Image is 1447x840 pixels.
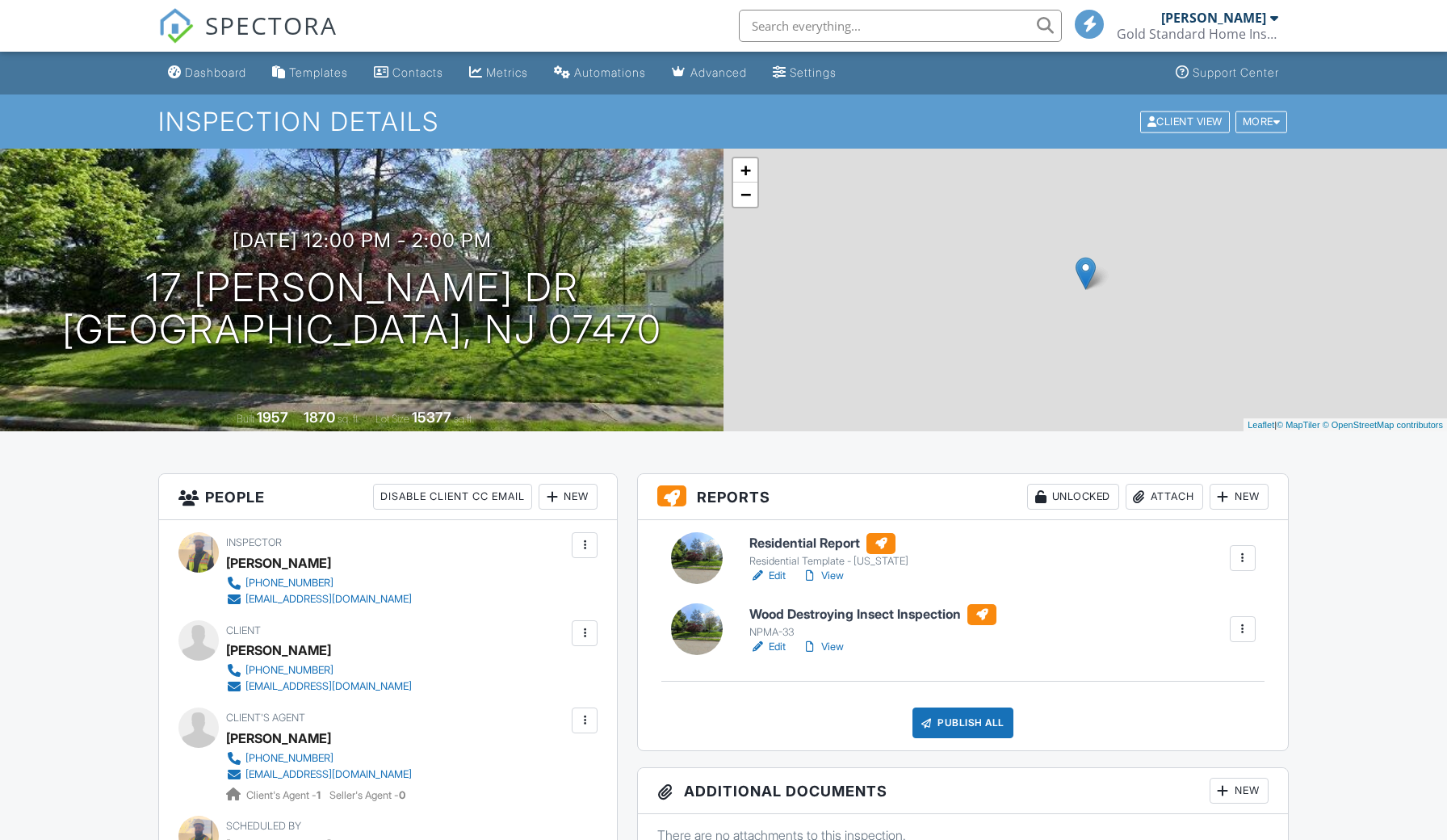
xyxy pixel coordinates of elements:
[412,409,451,426] div: 15377
[547,58,652,88] a: Automations (Basic)
[304,409,335,426] div: 1870
[802,639,844,655] a: View
[226,638,331,662] div: [PERSON_NAME]
[245,768,412,781] div: [EMAIL_ADDRESS][DOMAIN_NAME]
[375,413,409,425] span: Lot Size
[1235,111,1288,132] div: More
[733,183,757,207] a: Zoom out
[399,789,405,801] strong: 0
[226,820,301,832] span: Scheduled By
[1139,115,1234,127] a: Client View
[1027,484,1119,510] div: Unlocked
[226,662,412,678] a: [PHONE_NUMBER]
[226,678,412,695] a: [EMAIL_ADDRESS][DOMAIN_NAME]
[237,413,254,425] span: Built
[1277,420,1320,430] a: © MapTiler
[226,766,412,783] a: [EMAIL_ADDRESS][DOMAIN_NAME]
[749,568,786,584] a: Edit
[454,413,474,425] span: sq.ft.
[158,107,1289,136] h1: Inspection Details
[226,551,331,575] div: [PERSON_NAME]
[161,58,253,88] a: Dashboard
[749,604,996,640] a: Wood Destroying Insect Inspection NPMA-33
[749,533,908,569] a: Residential Report Residential Template - [US_STATE]
[205,8,338,42] span: SPECTORA
[539,484,598,510] div: New
[317,789,321,801] strong: 1
[266,58,354,88] a: Templates
[329,789,405,801] span: Seller's Agent -
[226,536,282,548] span: Inspector
[245,752,333,765] div: [PHONE_NUMBER]
[1126,484,1203,510] div: Attach
[1193,65,1279,79] div: Support Center
[185,65,246,79] div: Dashboard
[245,593,412,606] div: [EMAIL_ADDRESS][DOMAIN_NAME]
[463,58,535,88] a: Metrics
[665,58,753,88] a: Advanced
[1117,26,1278,42] div: Gold Standard Home Inspection
[1169,58,1286,88] a: Support Center
[733,158,757,183] a: Zoom in
[226,750,412,766] a: [PHONE_NUMBER]
[1161,10,1266,26] div: [PERSON_NAME]
[246,789,323,801] span: Client's Agent -
[574,65,646,79] div: Automations
[373,484,532,510] div: Disable Client CC Email
[233,229,492,251] h3: [DATE] 12:00 pm - 2:00 pm
[245,577,333,590] div: [PHONE_NUMBER]
[159,474,617,520] h3: People
[749,555,908,568] div: Residential Template - [US_STATE]
[739,10,1062,42] input: Search everything...
[1210,484,1269,510] div: New
[245,680,412,693] div: [EMAIL_ADDRESS][DOMAIN_NAME]
[638,768,1288,814] h3: Additional Documents
[1244,418,1447,432] div: |
[226,575,412,591] a: [PHONE_NUMBER]
[158,22,338,56] a: SPECTORA
[226,726,331,750] a: [PERSON_NAME]
[802,568,844,584] a: View
[226,624,261,636] span: Client
[1210,778,1269,804] div: New
[158,8,194,44] img: The Best Home Inspection Software - Spectora
[1323,420,1443,430] a: © OpenStreetMap contributors
[749,639,786,655] a: Edit
[392,65,443,79] div: Contacts
[749,626,996,639] div: NPMA-33
[690,65,747,79] div: Advanced
[1248,420,1274,430] a: Leaflet
[257,409,288,426] div: 1957
[749,533,908,554] h6: Residential Report
[790,65,837,79] div: Settings
[1140,111,1230,132] div: Client View
[749,604,996,625] h6: Wood Destroying Insect Inspection
[226,712,305,724] span: Client's Agent
[638,474,1288,520] h3: Reports
[766,58,843,88] a: Settings
[245,664,333,677] div: [PHONE_NUMBER]
[912,708,1013,738] div: Publish All
[367,58,450,88] a: Contacts
[289,65,348,79] div: Templates
[486,65,528,79] div: Metrics
[226,591,412,607] a: [EMAIL_ADDRESS][DOMAIN_NAME]
[338,413,360,425] span: sq. ft.
[62,267,662,352] h1: 17 [PERSON_NAME] Dr [GEOGRAPHIC_DATA], NJ 07470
